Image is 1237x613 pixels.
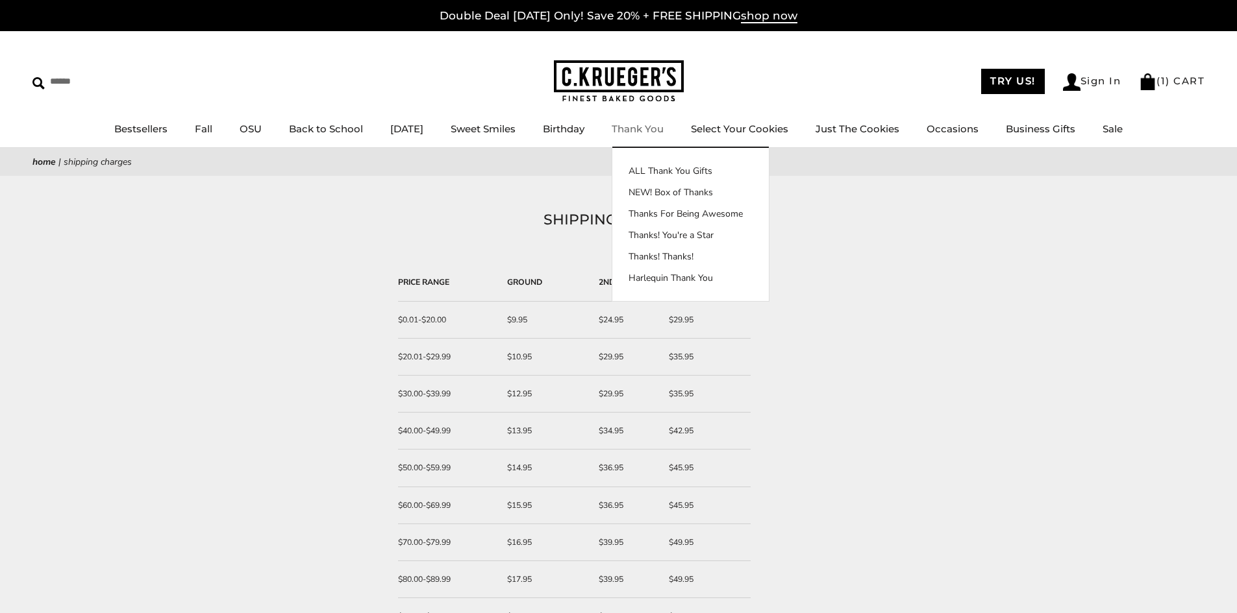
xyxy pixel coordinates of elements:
a: Select Your Cookies [691,123,788,135]
img: Search [32,77,45,90]
a: Sign In [1063,73,1121,91]
td: $0.01-$20.00 [398,302,501,339]
td: $70.00-$79.99 [398,524,501,561]
td: $17.95 [501,561,592,598]
td: $45.95 [662,450,751,487]
td: $10.95 [501,339,592,376]
td: $35.95 [662,376,751,413]
h1: SHIPPING CHARGES [52,208,1185,232]
td: $16.95 [501,524,592,561]
a: Double Deal [DATE] Only! Save 20% + FREE SHIPPINGshop now [440,9,797,23]
td: $45.95 [662,487,751,524]
td: $14.95 [501,450,592,487]
a: [DATE] [390,123,423,135]
nav: breadcrumbs [32,154,1205,169]
td: $50.00-$59.99 [398,450,501,487]
td: $39.95 [592,524,662,561]
span: | [58,156,61,168]
img: Bag [1139,73,1156,90]
a: ALL Thank You Gifts [612,164,769,178]
td: $12.95 [501,376,592,413]
a: Bestsellers [114,123,168,135]
strong: GROUND [507,277,542,287]
a: NEW! Box of Thanks [612,186,769,199]
input: Search [32,71,187,91]
span: SHIPPING CHARGES [64,156,132,168]
span: shop now [741,9,797,23]
td: $35.95 [662,339,751,376]
td: $15.95 [501,487,592,524]
td: $36.95 [592,487,662,524]
td: $36.95 [592,450,662,487]
a: Occasions [927,123,979,135]
a: Thank You [612,123,664,135]
td: $9.95 [501,302,592,339]
img: C.KRUEGER'S [554,60,684,102]
a: TRY US! [981,69,1045,94]
td: $29.95 [592,376,662,413]
td: $49.95 [662,524,751,561]
a: Thanks For Being Awesome [612,207,769,221]
a: Business Gifts [1006,123,1075,135]
a: OSU [240,123,262,135]
a: Just The Cookies [816,123,899,135]
a: Sale [1103,123,1123,135]
img: Account [1063,73,1081,91]
a: Back to School [289,123,363,135]
span: $20.01-$29.99 [398,352,451,362]
td: $60.00-$69.99 [398,487,501,524]
a: Home [32,156,56,168]
td: $80.00-$89.99 [398,561,501,598]
strong: PRICE RANGE [398,277,449,287]
a: Thanks! You're a Star [612,228,769,242]
td: $34.95 [592,413,662,450]
td: $42.95 [662,413,751,450]
td: $39.95 [592,561,662,598]
a: Harlequin Thank You [612,271,769,285]
td: $13.95 [501,413,592,450]
a: Sweet Smiles [451,123,516,135]
strong: 2ND DAY [599,277,633,287]
td: $40.00-$49.99 [398,413,501,450]
td: $49.95 [662,561,751,598]
span: 1 [1161,75,1166,87]
a: Birthday [543,123,584,135]
td: $29.95 [592,339,662,376]
a: Fall [195,123,212,135]
a: Thanks! Thanks! [612,250,769,263]
a: (1) CART [1139,75,1205,87]
td: $24.95 [592,302,662,339]
td: $29.95 [662,302,751,339]
div: $30.00-$39.99 [398,387,494,400]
